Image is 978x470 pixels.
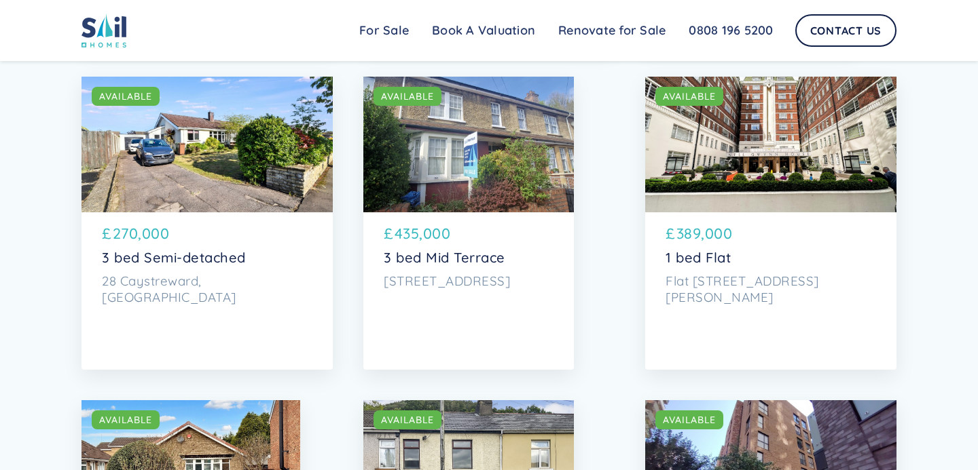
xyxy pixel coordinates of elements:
p: £ [384,222,393,244]
p: 3 bed Mid Terrace [384,250,554,266]
p: 270,000 [113,222,170,244]
a: 0808 196 5200 [677,17,784,44]
p: £ [666,222,675,244]
a: AVAILABLE£270,0003 bed Semi-detached28 Caystreward, [GEOGRAPHIC_DATA] [81,77,333,370]
a: For Sale [348,17,420,44]
p: £ [102,222,111,244]
div: AVAILABLE [99,413,152,427]
a: AVAILABLE£435,0003 bed Mid Terrace[STREET_ADDRESS] [363,77,574,370]
p: 435,000 [395,222,451,244]
div: AVAILABLE [663,413,716,427]
div: AVAILABLE [663,90,716,103]
div: AVAILABLE [381,90,434,103]
img: sail home logo colored [81,14,126,47]
a: AVAILABLE£389,0001 bed FlatFlat [STREET_ADDRESS][PERSON_NAME] [645,77,896,370]
div: AVAILABLE [99,90,152,103]
p: 1 bed Flat [666,250,876,266]
p: 3 bed Semi-detached [102,250,312,266]
a: Contact Us [795,14,897,47]
div: AVAILABLE [381,413,434,427]
p: 389,000 [676,222,733,244]
p: 28 Caystreward, [GEOGRAPHIC_DATA] [102,273,312,306]
a: Book A Valuation [420,17,547,44]
a: Renovate for Sale [547,17,677,44]
p: Flat [STREET_ADDRESS][PERSON_NAME] [666,273,876,306]
p: [STREET_ADDRESS] [384,273,554,289]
